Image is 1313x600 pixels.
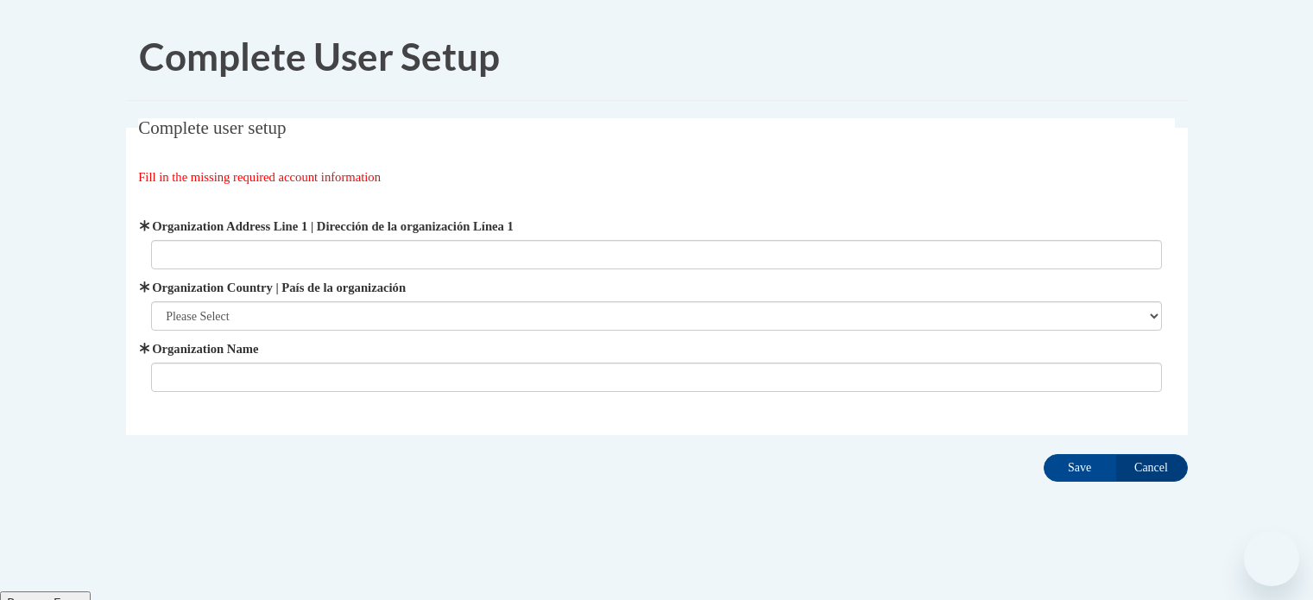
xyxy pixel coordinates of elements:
[1244,531,1299,586] iframe: Button to launch messaging window
[138,170,381,184] span: Fill in the missing required account information
[1044,454,1116,482] input: Save
[151,278,1162,297] label: Organization Country | País de la organización
[151,240,1162,269] input: Metadata input
[151,363,1162,392] input: Metadata input
[151,217,1162,236] label: Organization Address Line 1 | Dirección de la organización Línea 1
[1115,454,1188,482] input: Cancel
[139,34,500,79] span: Complete User Setup
[138,117,286,138] span: Complete user setup
[151,339,1162,358] label: Organization Name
